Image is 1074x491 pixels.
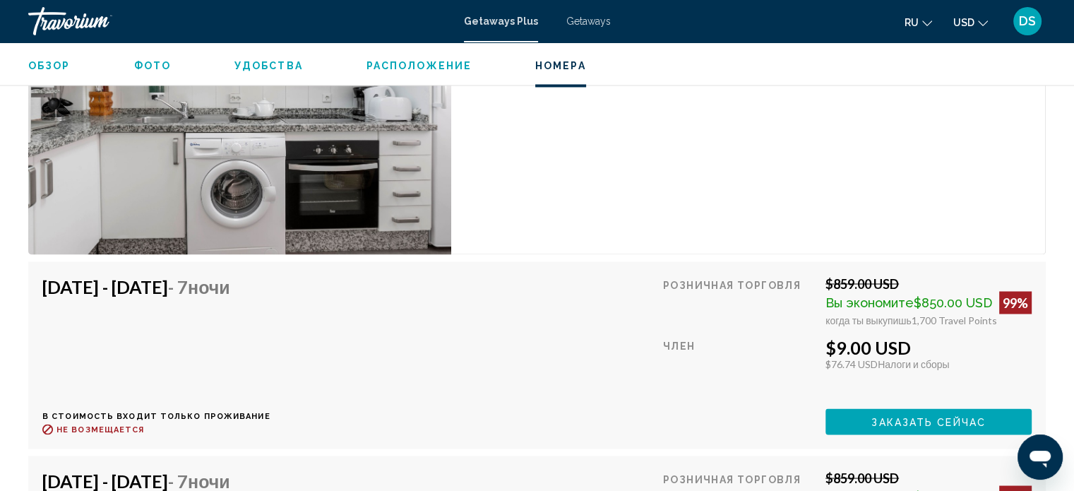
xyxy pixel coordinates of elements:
[878,357,949,369] span: Налоги и сборы
[1009,6,1046,36] button: User Menu
[366,59,472,72] button: Расположение
[188,276,230,297] span: ночи
[825,408,1032,434] button: Заказать сейчас
[134,59,171,72] button: Фото
[168,470,230,491] span: - 7
[912,314,997,326] span: 1,700 Travel Points
[42,411,270,420] p: В стоимость входит только проживание
[825,470,1032,485] div: $859.00 USD
[825,295,914,309] span: Вы экономите
[28,7,450,35] a: Travorium
[42,470,260,491] h4: [DATE] - [DATE]
[535,59,586,72] button: Номера
[663,276,815,326] div: Розничная торговля
[42,276,260,297] h4: [DATE] - [DATE]
[905,12,932,32] button: Change language
[871,416,986,427] span: Заказать сейчас
[168,276,230,297] span: - 7
[535,60,586,71] span: Номера
[1019,14,1036,28] span: DS
[234,59,303,72] button: Удобства
[1018,434,1063,480] iframe: Кнопка запуска окна обмена сообщениями
[663,336,815,398] div: Член
[464,16,538,27] a: Getaways Plus
[825,314,912,326] span: когда ты выкупишь
[28,60,71,71] span: Обзор
[188,470,230,491] span: ночи
[56,425,144,434] span: Не возмещается
[914,295,992,309] span: $850.00 USD
[953,12,988,32] button: Change currency
[953,17,974,28] span: USD
[825,276,1032,291] div: $859.00 USD
[825,336,1032,357] div: $9.00 USD
[366,60,472,71] span: Расположение
[905,17,919,28] span: ru
[28,59,71,72] button: Обзор
[134,60,171,71] span: Фото
[825,357,1032,369] div: $76.74 USD
[999,291,1032,314] div: 99%
[566,16,611,27] a: Getaways
[234,60,303,71] span: Удобства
